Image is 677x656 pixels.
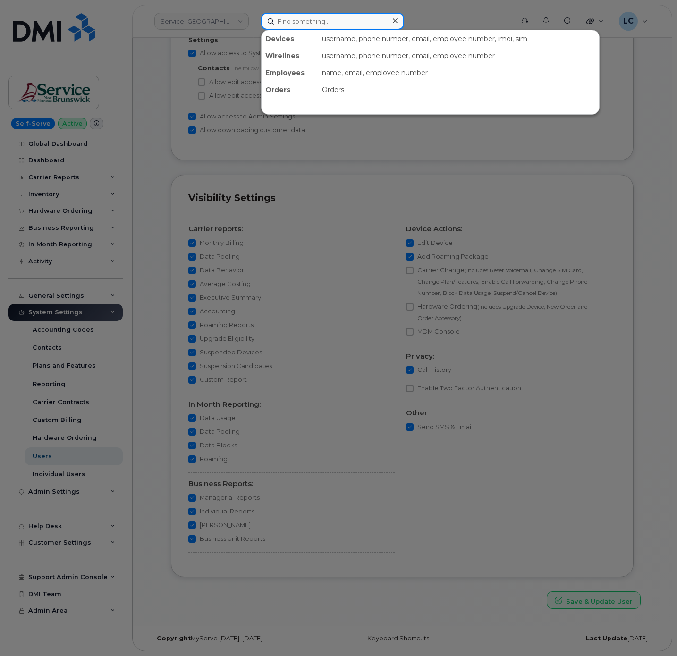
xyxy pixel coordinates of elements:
[262,47,318,64] div: Wirelines
[318,30,599,47] div: username, phone number, email, employee number, imei, sim
[262,64,318,81] div: Employees
[318,47,599,64] div: username, phone number, email, employee number
[262,30,318,47] div: Devices
[261,13,404,30] input: Find something...
[318,64,599,81] div: name, email, employee number
[262,81,318,98] div: Orders
[318,81,599,98] div: Orders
